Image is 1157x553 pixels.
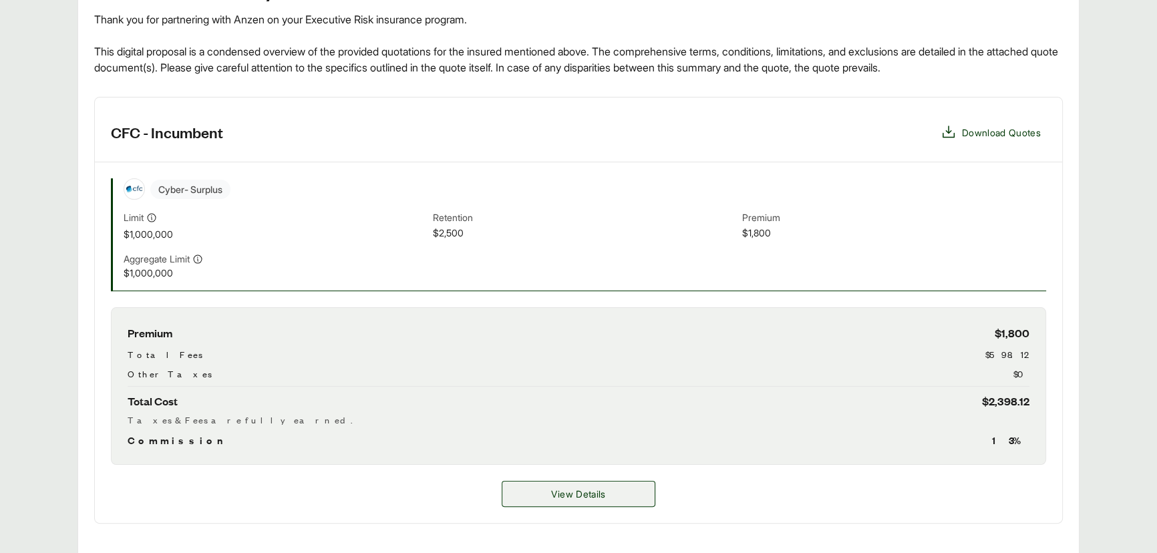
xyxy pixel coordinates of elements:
span: Premium [128,324,172,342]
span: View Details [551,487,605,501]
span: Other Taxes [128,367,212,381]
span: $2,500 [433,226,737,241]
span: Commission [128,432,229,448]
span: Cyber - Surplus [150,180,230,199]
span: Limit [124,210,144,224]
span: $2,398.12 [982,392,1029,410]
div: Thank you for partnering with Anzen on your Executive Risk insurance program. This digital propos... [94,11,1063,75]
span: 13 % [992,432,1029,448]
h3: CFC - Incumbent [111,122,223,142]
span: Aggregate Limit [124,252,190,266]
span: $1,800 [995,324,1029,342]
span: $1,000,000 [124,227,428,241]
span: $598.12 [985,347,1029,361]
button: Download Quotes [935,119,1046,146]
img: CFC [124,179,144,199]
span: Download Quotes [962,126,1041,140]
span: Premium [742,210,1046,226]
span: $1,000,000 [124,266,428,280]
button: View Details [502,481,655,507]
span: Total Fees [128,347,202,361]
span: $0 [1013,367,1029,381]
span: Retention [433,210,737,226]
a: CFC - Incumbent details [502,481,655,507]
span: $1,800 [742,226,1046,241]
div: Taxes & Fees are fully earned. [128,413,1029,427]
span: Total Cost [128,392,178,410]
